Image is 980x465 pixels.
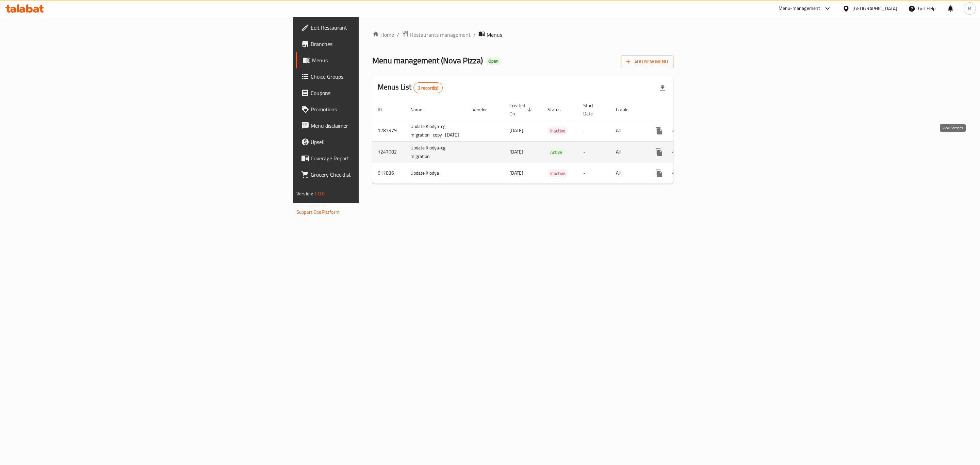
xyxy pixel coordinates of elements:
[296,52,457,68] a: Menus
[548,148,565,156] span: Active
[646,99,722,120] th: Actions
[486,58,501,64] span: Open
[548,106,570,114] span: Status
[667,123,684,139] button: Change Status
[296,101,457,117] a: Promotions
[578,141,610,163] td: -
[509,147,523,156] span: [DATE]
[413,82,443,93] div: Total records count
[654,80,671,96] div: Export file
[296,68,457,85] a: Choice Groups
[296,208,340,217] a: Support.OpsPlatform
[487,31,502,39] span: Menus
[296,19,457,36] a: Edit Restaurant
[610,141,646,163] td: All
[578,120,610,141] td: -
[626,58,668,66] span: Add New Menu
[311,154,451,162] span: Coverage Report
[296,85,457,101] a: Coupons
[311,23,451,32] span: Edit Restaurant
[311,105,451,113] span: Promotions
[509,101,534,118] span: Created On
[311,171,451,179] span: Grocery Checklist
[610,120,646,141] td: All
[296,134,457,150] a: Upsell
[296,166,457,183] a: Grocery Checklist
[610,163,646,183] td: All
[486,57,501,65] div: Open
[651,165,667,181] button: more
[296,150,457,166] a: Coverage Report
[410,106,431,114] span: Name
[473,106,496,114] span: Vendor
[968,5,971,12] span: R
[296,189,313,198] span: Version:
[296,201,328,210] span: Get support on:
[314,189,325,198] span: 1.0.0
[578,163,610,183] td: -
[548,127,568,135] span: Inactive
[509,169,523,177] span: [DATE]
[548,170,568,177] span: Inactive
[311,89,451,97] span: Coupons
[311,73,451,81] span: Choice Groups
[852,5,897,12] div: [GEOGRAPHIC_DATA]
[311,40,451,48] span: Branches
[296,117,457,134] a: Menu disclaimer
[312,56,451,64] span: Menus
[667,144,684,160] button: Change Status
[311,122,451,130] span: Menu disclaimer
[667,165,684,181] button: Change Status
[473,31,476,39] li: /
[651,144,667,160] button: more
[621,55,673,68] button: Add New Menu
[616,106,637,114] span: Locale
[779,4,820,13] div: Menu-management
[311,138,451,146] span: Upsell
[583,101,602,118] span: Start Date
[414,85,443,91] span: 3 record(s)
[651,123,667,139] button: more
[296,36,457,52] a: Branches
[378,106,391,114] span: ID
[509,126,523,135] span: [DATE]
[372,30,673,39] nav: breadcrumb
[372,99,722,184] table: enhanced table
[378,82,443,93] h2: Menus List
